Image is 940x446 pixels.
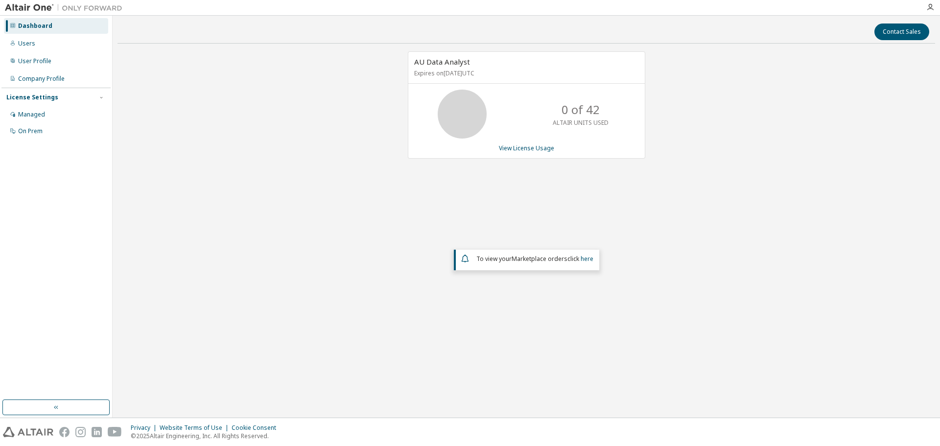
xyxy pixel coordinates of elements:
a: View License Usage [499,144,554,152]
img: facebook.svg [59,427,70,437]
p: ALTAIR UNITS USED [553,118,609,127]
span: AU Data Analyst [414,57,470,67]
em: Marketplace orders [512,255,567,263]
div: Privacy [131,424,160,432]
div: Managed [18,111,45,118]
div: Users [18,40,35,47]
div: On Prem [18,127,43,135]
div: User Profile [18,57,51,65]
p: © 2025 Altair Engineering, Inc. All Rights Reserved. [131,432,282,440]
img: instagram.svg [75,427,86,437]
p: 0 of 42 [562,101,600,118]
img: youtube.svg [108,427,122,437]
span: To view your click [476,255,593,263]
div: Dashboard [18,22,52,30]
img: linkedin.svg [92,427,102,437]
div: License Settings [6,94,58,101]
p: Expires on [DATE] UTC [414,69,636,77]
button: Contact Sales [874,23,929,40]
div: Cookie Consent [232,424,282,432]
div: Website Terms of Use [160,424,232,432]
img: altair_logo.svg [3,427,53,437]
a: here [581,255,593,263]
img: Altair One [5,3,127,13]
div: Company Profile [18,75,65,83]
